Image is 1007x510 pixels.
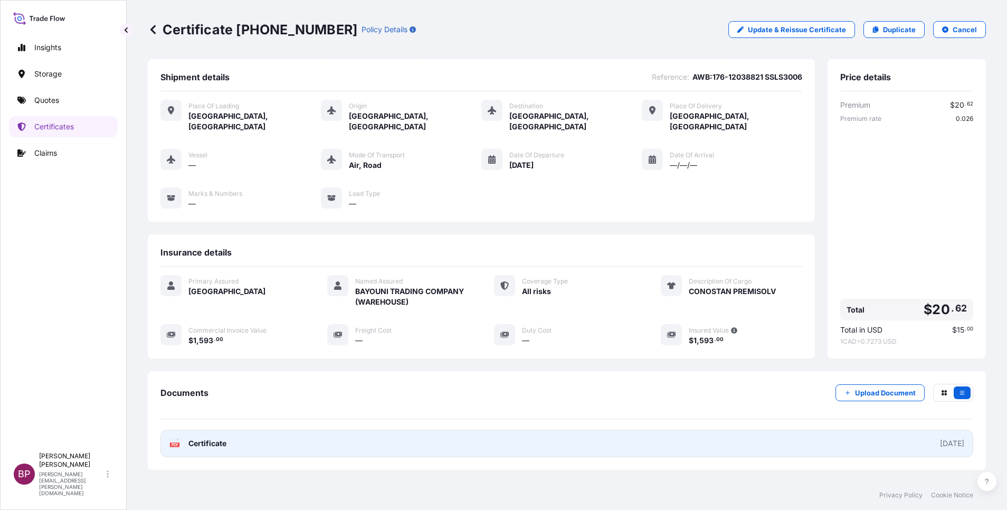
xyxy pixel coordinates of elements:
[160,247,232,258] span: Insurance details
[697,337,699,344] span: ,
[34,121,74,132] p: Certificates
[196,337,199,344] span: ,
[148,21,357,38] p: Certificate [PHONE_NUMBER]
[699,337,714,344] span: 593
[840,115,881,123] span: Premium rate
[940,438,964,449] div: [DATE]
[349,111,481,132] span: [GEOGRAPHIC_DATA], [GEOGRAPHIC_DATA]
[188,111,321,132] span: [GEOGRAPHIC_DATA], [GEOGRAPHIC_DATA]
[188,199,196,209] span: —
[349,102,367,110] span: Origin
[840,100,870,110] span: Premium
[355,335,363,346] span: —
[716,338,724,342] span: 00
[689,286,776,297] span: CONOSTAN PREMISOLV
[689,337,693,344] span: $
[955,305,967,311] span: 62
[188,151,207,159] span: Vessel
[355,286,469,307] span: BAYOUNI TRADING COMPANY (WAREHOUSE)
[188,277,239,286] span: Primary Assured
[965,102,966,106] span: .
[950,101,955,109] span: $
[522,286,551,297] span: All risks
[952,326,957,334] span: $
[39,452,104,469] p: [PERSON_NAME] [PERSON_NAME]
[39,471,104,496] p: [PERSON_NAME][EMAIL_ADDRESS][PERSON_NAME][DOMAIN_NAME]
[172,443,178,447] text: PDF
[188,160,196,171] span: —
[840,72,891,82] span: Price details
[932,303,949,316] span: 20
[728,21,855,38] a: Update & Reissue Certificate
[9,116,118,137] a: Certificates
[34,148,57,158] p: Claims
[349,151,405,159] span: Mode of Transport
[188,326,267,335] span: Commercial Invoice Value
[34,42,61,53] p: Insights
[933,21,986,38] button: Cancel
[840,337,973,346] span: 1 CAD = 0.7273 USD
[214,338,215,342] span: .
[931,491,973,499] a: Cookie Notice
[193,337,196,344] span: 1
[199,337,213,344] span: 593
[34,95,59,106] p: Quotes
[216,338,223,342] span: 00
[840,325,882,335] span: Total in USD
[879,491,923,499] a: Privacy Policy
[835,384,925,401] button: Upload Document
[847,305,864,315] span: Total
[18,469,31,479] span: BP
[509,102,543,110] span: Destination
[652,72,689,82] span: Reference :
[522,335,529,346] span: —
[714,338,716,342] span: .
[355,326,392,335] span: Freight Cost
[349,160,382,171] span: Air, Road
[956,115,973,123] span: 0.026
[883,24,916,35] p: Duplicate
[957,326,964,334] span: 15
[355,277,403,286] span: Named Assured
[160,430,973,457] a: PDFCertificate[DATE]
[967,327,973,331] span: 00
[670,160,697,171] span: —/—/—
[349,190,380,198] span: Load Type
[188,438,226,449] span: Certificate
[924,303,932,316] span: $
[349,199,356,209] span: —
[509,160,534,171] span: [DATE]
[509,111,642,132] span: [GEOGRAPHIC_DATA], [GEOGRAPHIC_DATA]
[855,388,916,398] p: Upload Document
[748,24,846,35] p: Update & Reissue Certificate
[967,102,973,106] span: 62
[9,37,118,58] a: Insights
[692,72,802,82] span: AWB:176-12038821 SSLS3006
[522,326,552,335] span: Duty Cost
[670,151,714,159] span: Date of Arrival
[522,277,568,286] span: Coverage Type
[188,190,242,198] span: Marks & Numbers
[953,24,977,35] p: Cancel
[188,337,193,344] span: $
[9,143,118,164] a: Claims
[951,305,954,311] span: .
[670,102,722,110] span: Place of Delivery
[965,327,966,331] span: .
[670,111,802,132] span: [GEOGRAPHIC_DATA], [GEOGRAPHIC_DATA]
[188,286,265,297] span: [GEOGRAPHIC_DATA]
[863,21,925,38] a: Duplicate
[160,388,208,398] span: Documents
[160,72,230,82] span: Shipment details
[689,326,729,335] span: Insured Value
[9,63,118,84] a: Storage
[509,151,564,159] span: Date of Departure
[34,69,62,79] p: Storage
[689,277,752,286] span: Description Of Cargo
[9,90,118,111] a: Quotes
[693,337,697,344] span: 1
[362,24,407,35] p: Policy Details
[955,101,964,109] span: 20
